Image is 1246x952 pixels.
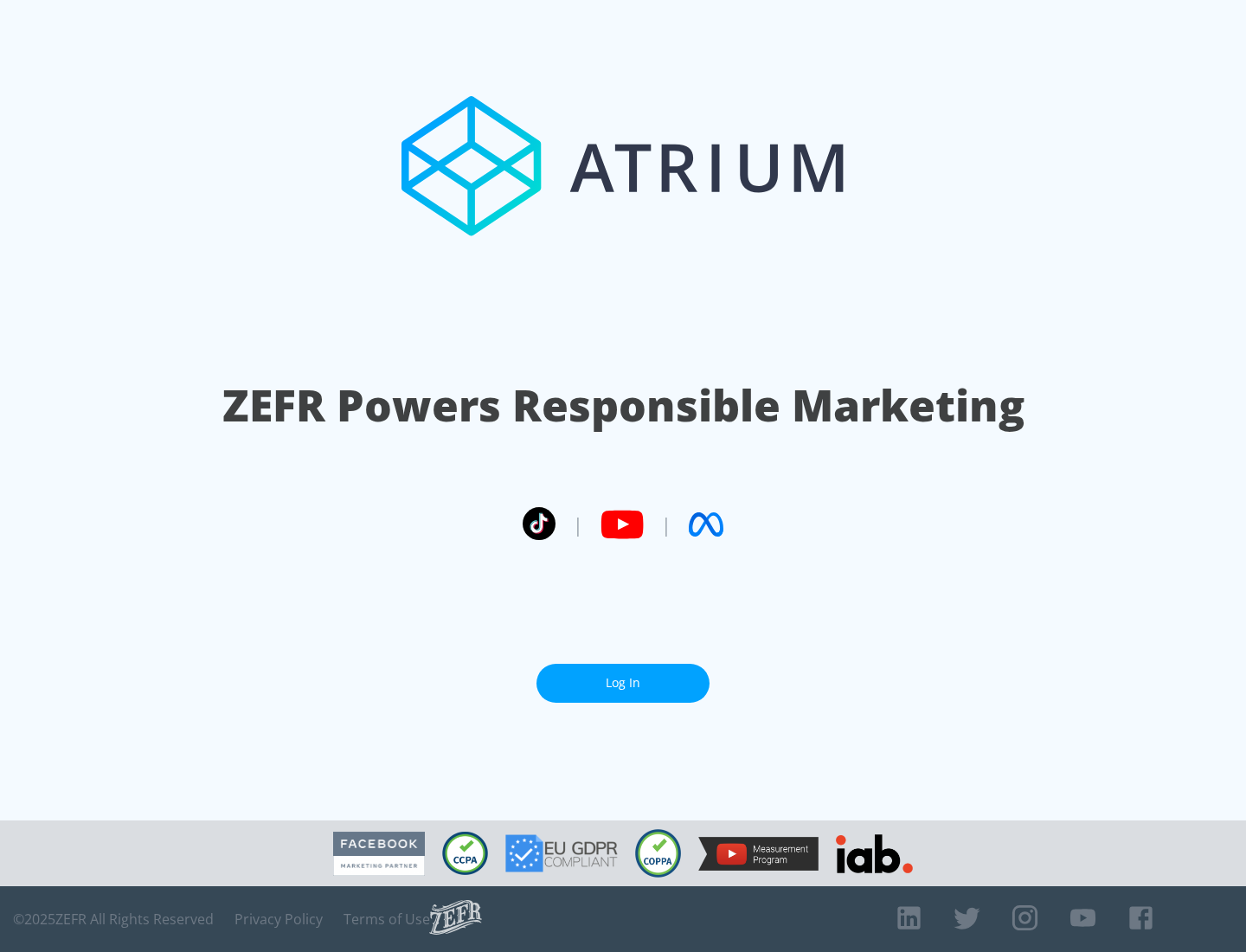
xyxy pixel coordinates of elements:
h1: ZEFR Powers Responsible Marketing [222,376,1024,435]
img: IAB [836,834,913,873]
span: | [661,511,671,537]
img: Facebook Marketing Partner [333,832,425,876]
span: | [573,511,583,537]
span: © 2025 ZEFR All Rights Reserved [13,910,214,928]
img: GDPR Compliant [505,834,618,872]
img: CCPA Compliant [442,832,488,875]
a: Log In [536,664,710,703]
a: Terms of Use [344,910,430,928]
img: COPPA Compliant [635,829,681,878]
a: Privacy Policy [234,910,323,928]
img: YouTube Measurement Program [698,837,819,871]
